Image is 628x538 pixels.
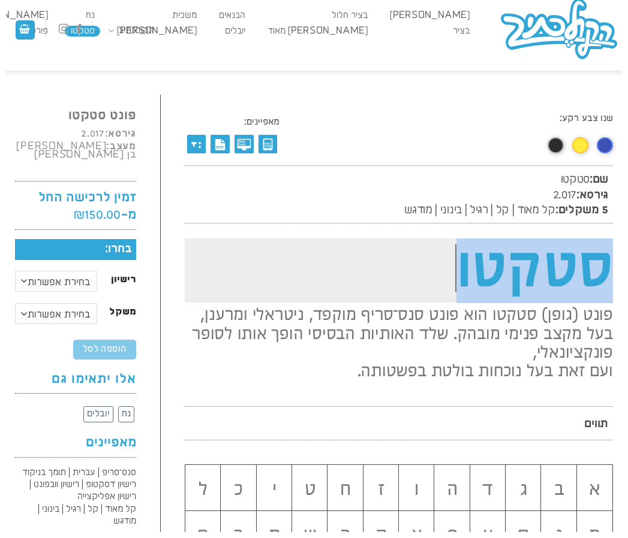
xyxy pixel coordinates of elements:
h4: זמין לרכישה החל מ- [15,189,136,224]
a: משׂכית [166,10,202,21]
h2: ג [506,480,541,500]
h4: פונט סטקטו [15,107,136,125]
h2: ט [292,480,327,500]
img: תמיכה בניקוד מתוכנת [185,132,209,156]
h6: גירסא: [15,130,136,138]
h2: כ [221,480,256,500]
span: קל מאוד | קל | רגיל | בינוני | מודגש [404,204,555,216]
span: ₪ [74,207,85,222]
label: משקל [109,308,136,316]
span: נח [122,409,131,419]
a: יובלים [83,406,113,422]
span: אלו יתאימו גם [52,372,136,386]
span: יובלים [87,409,110,419]
div: TTF - OpenType Flavor [208,116,232,156]
h2: ה [434,480,470,500]
h6: מעצב: [15,143,136,160]
h2: ב [541,480,576,500]
h2: ד [470,480,506,500]
span: סטקטו [561,173,590,186]
span: שנו צבע רקע: [470,113,613,125]
h2: י [257,480,292,500]
h2: ו [399,480,434,500]
span: 2.017 [553,189,576,201]
h5: בחרו: [15,239,136,260]
button: הוספה לסל [73,340,136,359]
a: מעבר לסל הקניות [16,20,35,40]
p: מאפיינים: [256,116,280,128]
p: תווים [185,406,614,440]
a: נח [118,406,134,422]
a: בציר [447,26,476,37]
h2: ל [185,480,221,500]
img: TTF - OpenType Flavor [208,132,232,156]
a: עקבו אחרינו בפייסבוק [74,23,84,36]
h4: מאפיינים [15,434,136,452]
h2: ח [327,480,363,500]
a: נח [80,10,100,21]
span: שם: גירסא: 5 משקלים: [185,165,613,223]
div: תמיכה בניקוד מתוכנת [185,116,209,156]
img: Webfont [232,132,256,156]
a: הבנאים [213,10,251,21]
a: הקולכתיב [102,25,160,37]
div: Webfont [232,116,256,156]
a: יובלים [219,26,251,37]
a: עקבו אחרינו באינסטגרם [59,23,68,36]
label: רישיון [109,276,136,284]
a: [PERSON_NAME] [384,10,476,21]
h2: פונט (גופן) סטקטו הוא פונט סנס־סריף מוקפד, ניטראלי ומרענן, בעל מקצב פנימי מובהק. שלד האותיות הבסי... [185,298,613,381]
span: 2.017 [81,128,104,140]
h2: א [577,480,612,500]
a: [PERSON_NAME] מאוד [262,26,374,37]
span: [PERSON_NAME] בן [PERSON_NAME] [16,141,136,161]
h2: ז [363,480,399,500]
bdi: 150.00 [74,207,121,222]
h1: סטקטו [185,238,613,303]
img: Application Font license [256,132,280,156]
div: Application Font license [256,116,280,156]
p: סנס־סריפ | עברית | תומך בניקוד רישיון דסקטופ | רישיון וובפונט | רישיון אפליקצייה קל מאוד | קל | ר... [20,467,136,528]
a: בציר חלול [326,10,374,21]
